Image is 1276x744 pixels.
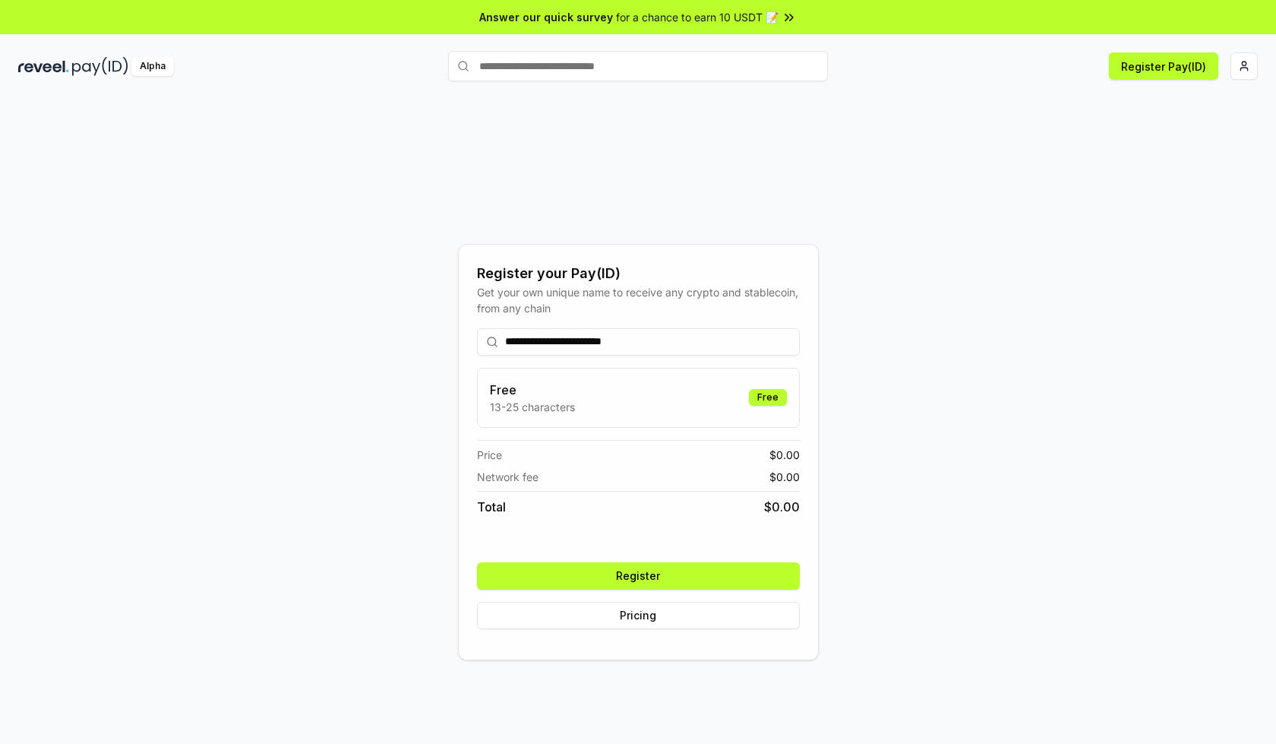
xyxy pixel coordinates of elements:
h3: Free [490,381,575,399]
button: Register [477,562,800,590]
span: Total [477,498,506,516]
div: Register your Pay(ID) [477,263,800,284]
div: Get your own unique name to receive any crypto and stablecoin, from any chain [477,284,800,316]
span: Answer our quick survey [479,9,613,25]
span: $ 0.00 [769,469,800,485]
span: Price [477,447,502,463]
button: Pricing [477,602,800,629]
button: Register Pay(ID) [1109,52,1218,80]
img: reveel_dark [18,57,69,76]
span: $ 0.00 [769,447,800,463]
span: Network fee [477,469,539,485]
span: for a chance to earn 10 USDT 📝 [616,9,779,25]
div: Alpha [131,57,174,76]
p: 13-25 characters [490,399,575,415]
div: Free [749,389,787,406]
span: $ 0.00 [764,498,800,516]
img: pay_id [72,57,128,76]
